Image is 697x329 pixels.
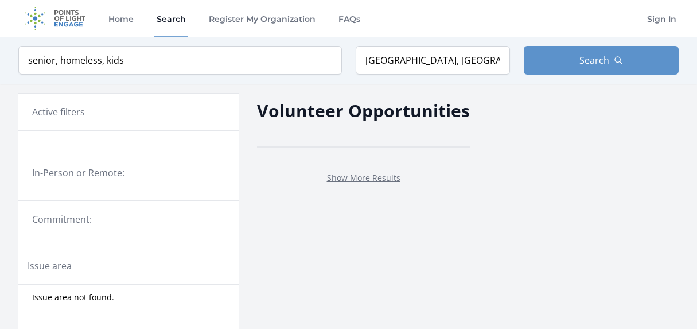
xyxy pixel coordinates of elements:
[524,46,679,75] button: Search
[356,46,511,75] input: Location
[32,166,225,180] legend: In-Person or Remote:
[32,292,114,303] span: Issue area not found.
[18,46,342,75] input: Keyword
[32,105,85,119] h3: Active filters
[257,98,470,123] h2: Volunteer Opportunities
[32,212,225,226] legend: Commitment:
[327,172,400,183] a: Show More Results
[579,53,609,67] span: Search
[28,259,72,273] legend: Issue area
